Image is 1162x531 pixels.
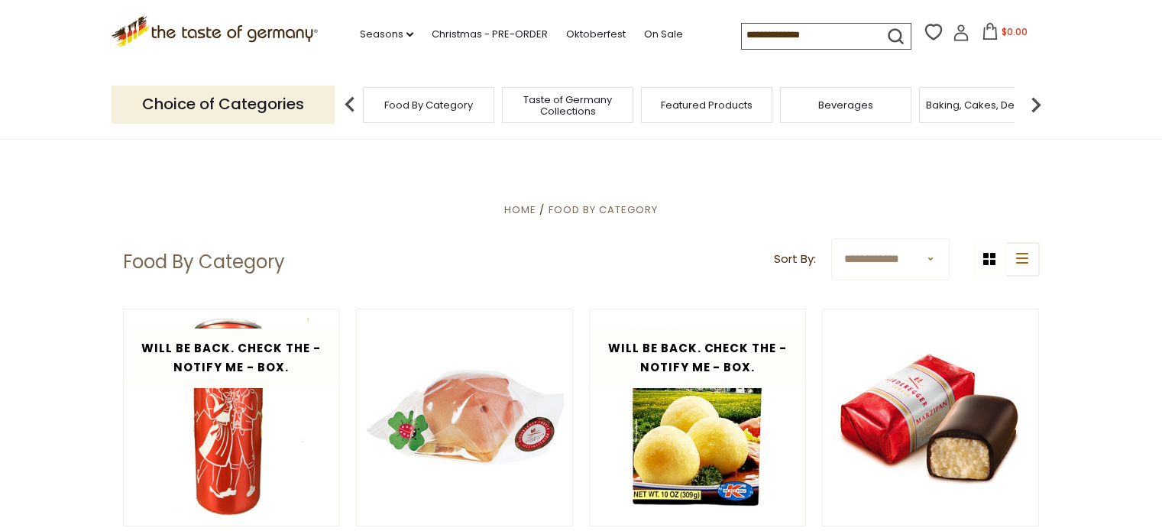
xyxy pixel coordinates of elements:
img: Almdudler Austrian Soft Drink with Alpine Herbs 11.2 fl oz [124,309,340,526]
label: Sort By: [774,250,816,269]
a: Seasons [360,26,413,43]
a: Taste of Germany Collections [507,94,629,117]
a: Food By Category [384,99,473,111]
a: Featured Products [661,99,753,111]
h1: Food By Category [123,251,285,274]
button: $0.00 [973,23,1037,46]
img: next arrow [1021,89,1051,120]
a: Oktoberfest [566,26,626,43]
span: $0.00 [1002,25,1028,38]
a: Home [504,202,536,217]
p: Choice of Categories [112,86,335,123]
a: Food By Category [549,202,658,217]
a: Christmas - PRE-ORDER [432,26,548,43]
img: previous arrow [335,89,365,120]
a: Baking, Cakes, Desserts [926,99,1044,111]
a: On Sale [644,26,683,43]
img: Niederegger Pure Marzipan Good Luck Pigs, .44 oz [357,309,573,526]
a: Beverages [818,99,873,111]
img: Dr. Knoll German Potato Dumplings Mix "Half and Half" in Box, 12 pc. 10 oz. [590,309,806,526]
img: Niederegger "Classics Petit" Dark Chocolate Covered Marzipan Loaf, 15g [823,337,1039,497]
